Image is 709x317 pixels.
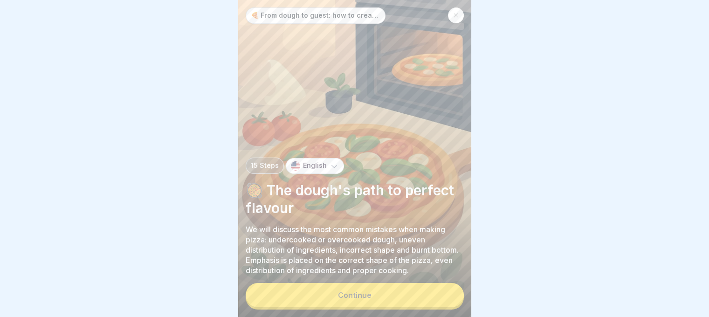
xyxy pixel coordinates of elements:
p: 🥘 The dough's path to perfect flavour [246,181,464,217]
button: Continue [246,283,464,307]
img: us.svg [291,161,300,171]
p: We will discuss the most common mistakes when making pizza: undercooked or overcooked dough, unev... [246,224,464,276]
p: English [303,162,327,170]
div: Continue [338,291,372,299]
p: 15 Steps [251,162,279,170]
p: 🍕 From dough to guest: how to create the perfect pizza every day [251,12,380,20]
